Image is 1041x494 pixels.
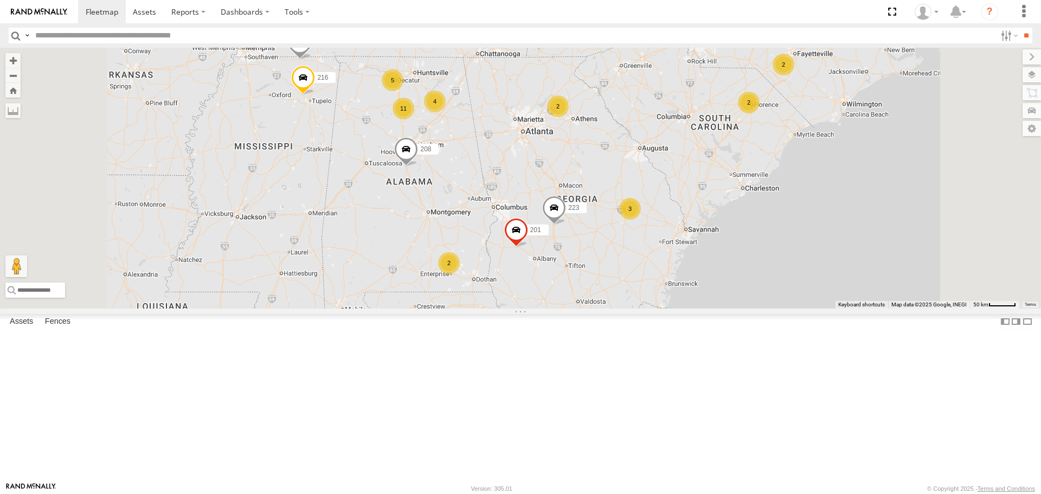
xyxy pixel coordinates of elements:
[4,315,38,330] label: Assets
[393,98,414,119] div: 11
[1011,314,1021,330] label: Dock Summary Table to the Right
[773,54,794,75] div: 2
[5,53,21,68] button: Zoom in
[471,485,512,492] div: Version: 305.01
[5,68,21,83] button: Zoom out
[317,74,328,82] span: 216
[981,3,998,21] i: ?
[420,146,431,153] span: 208
[973,301,988,307] span: 50 km
[11,8,67,16] img: rand-logo.svg
[838,301,885,309] button: Keyboard shortcuts
[927,485,1035,492] div: © Copyright 2025 -
[530,227,541,234] span: 201
[619,198,641,220] div: 3
[997,28,1020,43] label: Search Filter Options
[424,91,446,112] div: 4
[911,4,942,20] div: EDWARD EDMONDSON
[5,255,27,277] button: Drag Pegman onto the map to open Street View
[6,483,56,494] a: Visit our Website
[970,301,1019,309] button: Map Scale: 50 km per 47 pixels
[547,95,569,117] div: 2
[1023,121,1041,136] label: Map Settings
[568,204,579,212] span: 223
[382,69,403,91] div: 5
[978,485,1035,492] a: Terms and Conditions
[891,301,967,307] span: Map data ©2025 Google, INEGI
[1025,302,1036,306] a: Terms
[738,92,760,113] div: 2
[5,103,21,118] label: Measure
[438,252,460,274] div: 2
[1000,314,1011,330] label: Dock Summary Table to the Left
[5,83,21,98] button: Zoom Home
[23,28,31,43] label: Search Query
[40,315,76,330] label: Fences
[1022,314,1033,330] label: Hide Summary Table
